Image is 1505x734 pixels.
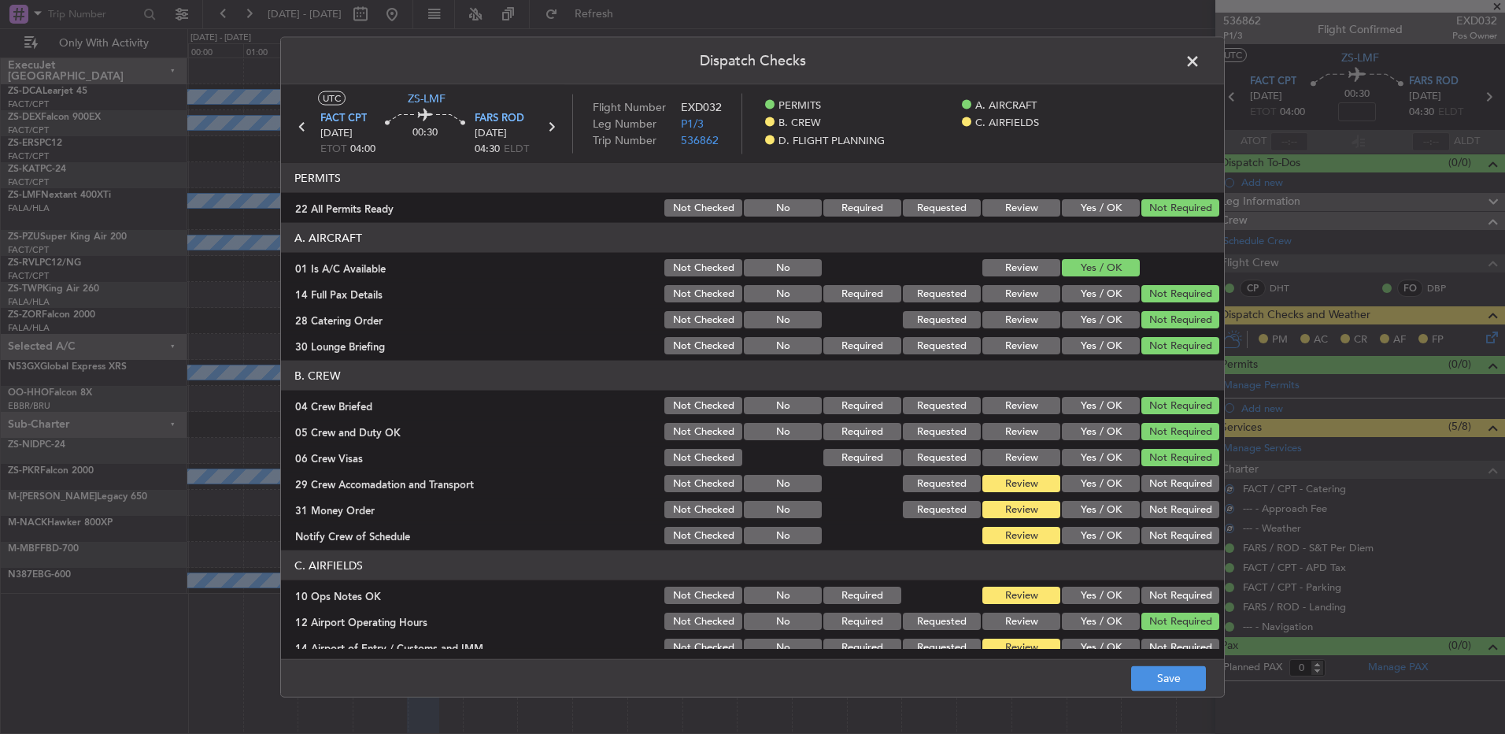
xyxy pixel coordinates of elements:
[1141,311,1219,328] button: Not Required
[1141,199,1219,217] button: Not Required
[1141,397,1219,414] button: Not Required
[1141,613,1219,630] button: Not Required
[1141,285,1219,302] button: Not Required
[1141,337,1219,354] button: Not Required
[1141,639,1219,656] button: Not Required
[281,38,1224,85] header: Dispatch Checks
[1141,501,1219,518] button: Not Required
[1141,587,1219,604] button: Not Required
[1141,449,1219,466] button: Not Required
[1141,423,1219,440] button: Not Required
[1141,527,1219,544] button: Not Required
[1141,475,1219,492] button: Not Required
